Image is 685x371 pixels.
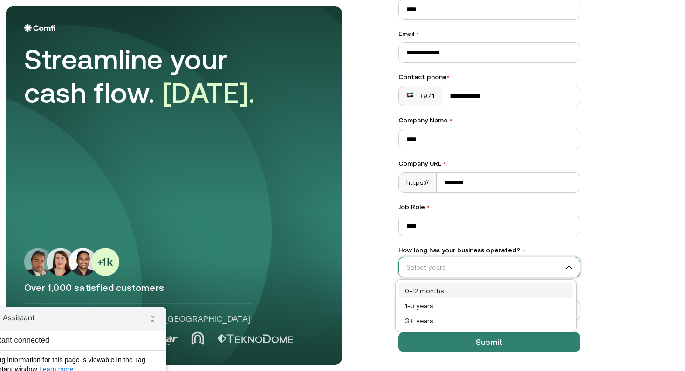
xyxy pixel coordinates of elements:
[398,202,580,212] label: Job Role
[405,316,567,326] div: 3+ years
[399,283,573,298] div: 0–12 months
[217,334,293,344] img: Logo 5
[450,116,452,124] span: •
[398,332,580,352] button: Submit
[24,43,285,110] div: Streamline your cash flow.
[82,58,117,66] a: Learn more
[399,313,573,328] div: 3+ years
[427,203,430,210] span: •
[163,77,255,109] span: [DATE].
[399,173,437,192] div: https://
[398,159,580,169] label: Company URL
[398,72,580,82] div: Contact phone
[186,2,205,21] i: Collapse debug badge
[32,6,78,15] span: Tag Assistant
[405,286,567,296] div: 0–12 months
[405,301,567,311] div: 1–3 years
[24,282,324,294] p: Over 1,000 satisfied customers
[398,115,580,125] label: Company Name
[406,91,434,101] div: +971
[443,160,446,167] span: •
[191,331,204,345] img: Logo 4
[172,74,206,91] button: Finish
[398,245,580,255] label: How long has your business operated?
[398,29,580,39] label: Email
[7,48,23,67] i: check_circle
[29,48,194,67] span: Debug information for this page is viewable in the Tag Assistant window
[399,298,573,313] div: 1–3 years
[24,24,55,32] img: Logo
[416,30,419,37] span: •
[447,73,449,81] span: •
[522,247,526,254] span: •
